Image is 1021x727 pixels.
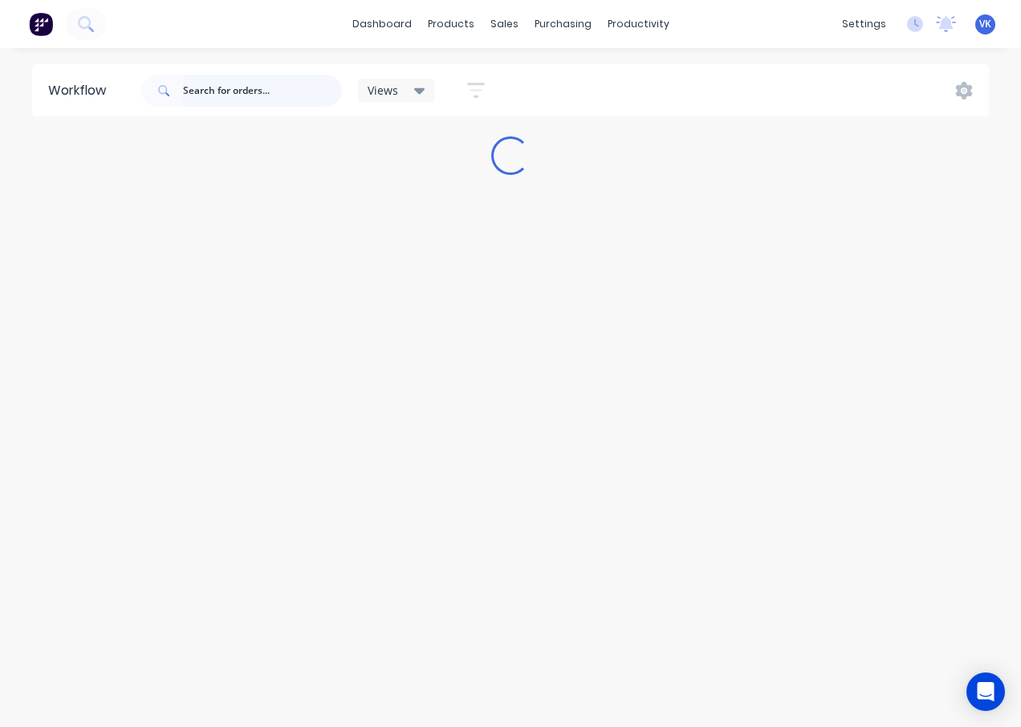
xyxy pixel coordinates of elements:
[527,12,600,36] div: purchasing
[482,12,527,36] div: sales
[29,12,53,36] img: Factory
[48,81,114,100] div: Workflow
[420,12,482,36] div: products
[600,12,677,36] div: productivity
[966,672,1005,711] div: Open Intercom Messenger
[344,12,420,36] a: dashboard
[979,17,991,31] span: VK
[183,75,342,107] input: Search for orders...
[834,12,894,36] div: settings
[368,82,398,99] span: Views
